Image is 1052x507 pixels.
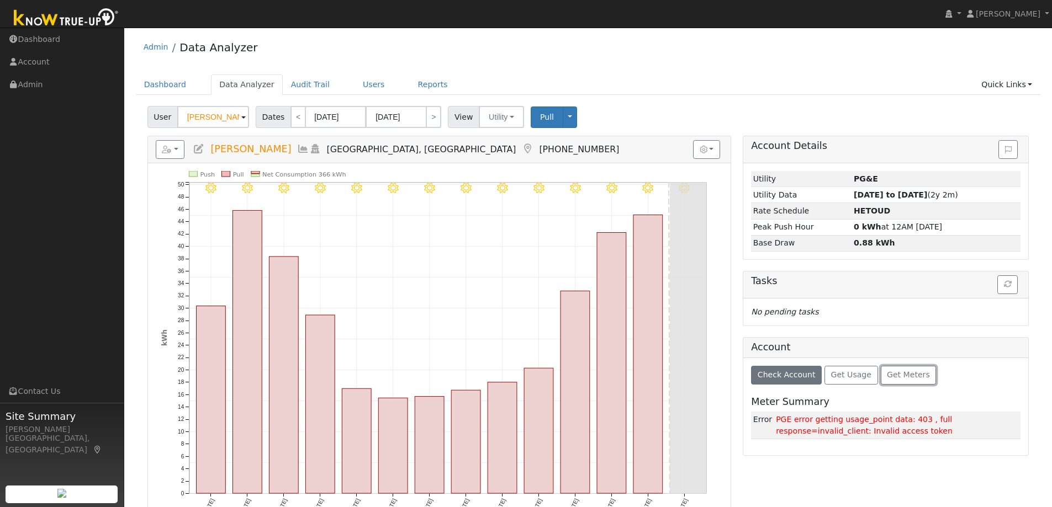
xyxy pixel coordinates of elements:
[388,183,399,194] i: 8/25 - Clear
[751,140,1021,152] h5: Account Details
[539,144,619,154] span: [PHONE_NUMBER]
[178,255,184,261] text: 38
[410,74,456,95] a: Reports
[309,143,321,154] a: Login As (last Never)
[136,74,195,95] a: Dashboard
[269,257,298,493] rect: onclick=""
[178,293,184,299] text: 32
[351,183,362,194] i: 8/24 - MostlyClear
[426,106,441,128] a: >
[297,143,309,154] a: Multi-Series Graph
[751,341,790,353] h5: Account
[461,183,472,194] i: 8/27 - MostlyClear
[488,382,517,493] rect: onclick=""
[278,183,289,194] i: 8/22 - MostlyClear
[6,424,118,435] div: [PERSON_NAME]
[355,74,393,95] a: Users
[758,370,816,379] span: Check Account
[178,330,184,336] text: 26
[8,6,124,31] img: Know True-Up
[751,219,852,235] td: Peak Push Hour
[451,390,480,493] rect: onclick=""
[177,106,249,128] input: Select a User
[93,445,103,454] a: Map
[751,203,852,219] td: Rate Schedule
[262,171,346,178] text: Net Consumption 366 kWh
[774,412,1021,439] td: PGE error getting usage_point data: 403 , full response=invalid_client: Invalid access token
[232,171,244,178] text: Pull
[479,106,524,128] button: Utility
[161,329,168,346] text: kWh
[751,171,852,187] td: Utility
[305,315,335,493] rect: onclick=""
[178,231,184,237] text: 42
[561,291,590,494] rect: onclick=""
[178,417,184,423] text: 12
[242,183,253,194] i: 8/21 - MostlyClear
[524,368,553,493] rect: onclick=""
[569,183,580,194] i: 8/30 - MostlyClear
[378,398,408,494] rect: onclick=""
[976,9,1040,18] span: [PERSON_NAME]
[497,183,508,194] i: 8/28 - MostlyClear
[178,342,184,348] text: 24
[178,305,184,311] text: 30
[178,194,184,200] text: 48
[147,106,178,128] span: User
[887,370,930,379] span: Get Meters
[181,466,184,472] text: 4
[193,143,205,154] a: Edit User (35963)
[327,144,516,154] span: [GEOGRAPHIC_DATA], [GEOGRAPHIC_DATA]
[997,275,1018,294] button: Refresh
[751,412,774,439] td: Error
[973,74,1040,95] a: Quick Links
[448,106,479,128] span: View
[424,183,435,194] i: 8/26 - Clear
[178,404,184,410] text: 14
[854,174,878,183] strong: ID: 17208964, authorized: 08/21/25
[178,206,184,212] text: 46
[540,113,554,121] span: Pull
[881,366,937,385] button: Get Meters
[178,268,184,274] text: 36
[210,143,291,154] span: [PERSON_NAME]
[6,433,118,456] div: [GEOGRAPHIC_DATA], [GEOGRAPHIC_DATA]
[283,74,338,95] a: Audit Trail
[642,183,653,194] i: 9/01 - MostlyClear
[633,215,663,494] rect: onclick=""
[751,187,852,203] td: Utility Data
[854,206,890,215] strong: M
[854,190,927,199] strong: [DATE] to [DATE]
[852,219,1021,235] td: at 12AM [DATE]
[315,183,326,194] i: 8/23 - MostlyClear
[751,275,1021,287] h5: Tasks
[606,183,617,194] i: 8/31 - MostlyClear
[181,478,184,484] text: 2
[178,367,184,373] text: 20
[181,490,184,497] text: 0
[854,190,958,199] span: (2y 2m)
[831,370,871,379] span: Get Usage
[178,182,184,188] text: 50
[200,171,215,178] text: Push
[181,441,184,447] text: 8
[178,392,184,398] text: 16
[751,366,822,385] button: Check Account
[533,183,544,194] i: 8/29 - MostlyClear
[178,218,184,225] text: 44
[751,235,852,251] td: Base Draw
[751,307,818,316] i: No pending tasks
[178,318,184,324] text: 28
[854,222,881,231] strong: 0 kWh
[290,106,306,128] a: <
[144,42,168,51] a: Admin
[178,355,184,361] text: 22
[232,211,262,494] rect: onclick=""
[751,396,1021,408] h5: Meter Summary
[178,243,184,249] text: 40
[824,366,878,385] button: Get Usage
[178,429,184,435] text: 10
[6,409,118,424] span: Site Summary
[178,380,184,386] text: 18
[178,280,184,286] text: 34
